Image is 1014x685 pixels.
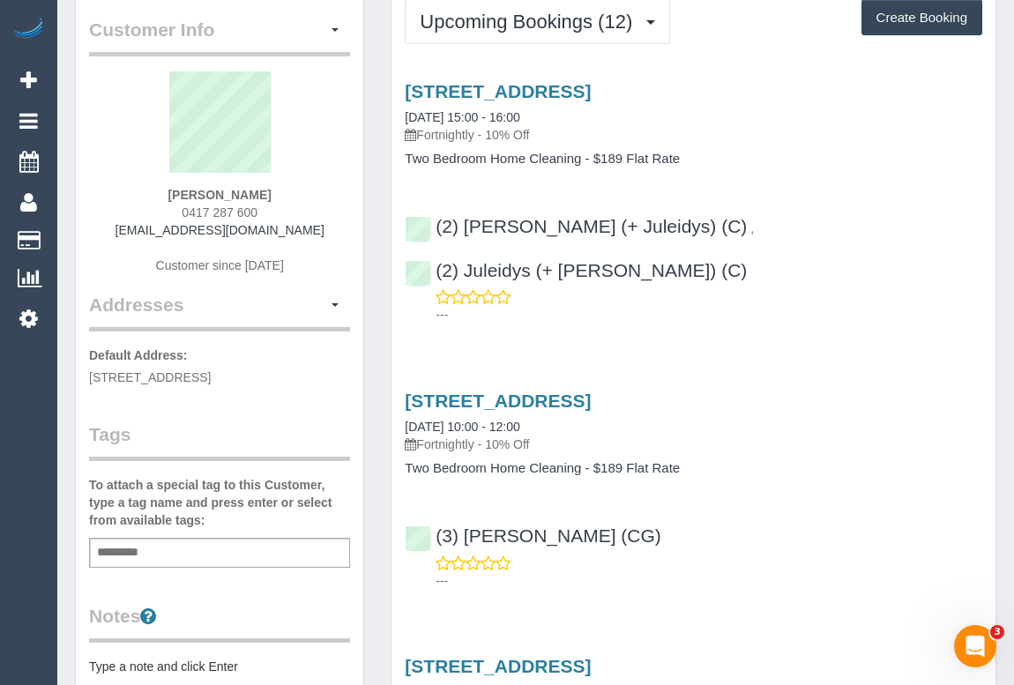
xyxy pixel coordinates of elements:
[89,370,211,384] span: [STREET_ADDRESS]
[405,391,591,411] a: [STREET_ADDRESS]
[89,603,350,643] legend: Notes
[405,81,591,101] a: [STREET_ADDRESS]
[89,346,188,364] label: Default Address:
[405,525,661,546] a: (3) [PERSON_NAME] (CG)
[750,221,754,235] span: ,
[89,17,350,56] legend: Customer Info
[405,110,519,124] a: [DATE] 15:00 - 16:00
[116,223,324,237] a: [EMAIL_ADDRESS][DOMAIN_NAME]
[954,625,996,667] iframe: Intercom live chat
[405,461,982,476] h4: Two Bedroom Home Cleaning - $189 Flat Rate
[89,658,350,675] pre: Type a note and click Enter
[89,476,350,529] label: To attach a special tag to this Customer, type a tag name and press enter or select from availabl...
[182,205,257,220] span: 0417 287 600
[405,126,982,144] p: Fortnightly - 10% Off
[405,420,519,434] a: [DATE] 10:00 - 12:00
[168,188,271,202] strong: [PERSON_NAME]
[436,306,982,324] p: ---
[990,625,1004,639] span: 3
[405,152,982,167] h4: Two Bedroom Home Cleaning - $189 Flat Rate
[405,216,747,236] a: (2) [PERSON_NAME] (+ Juleidys) (C)
[405,656,591,676] a: [STREET_ADDRESS]
[156,258,284,272] span: Customer since [DATE]
[405,436,982,453] p: Fortnightly - 10% Off
[405,260,747,280] a: (2) Juleidys (+ [PERSON_NAME]) (C)
[436,572,982,590] p: ---
[11,18,46,42] img: Automaid Logo
[89,421,350,461] legend: Tags
[420,11,641,33] span: Upcoming Bookings (12)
